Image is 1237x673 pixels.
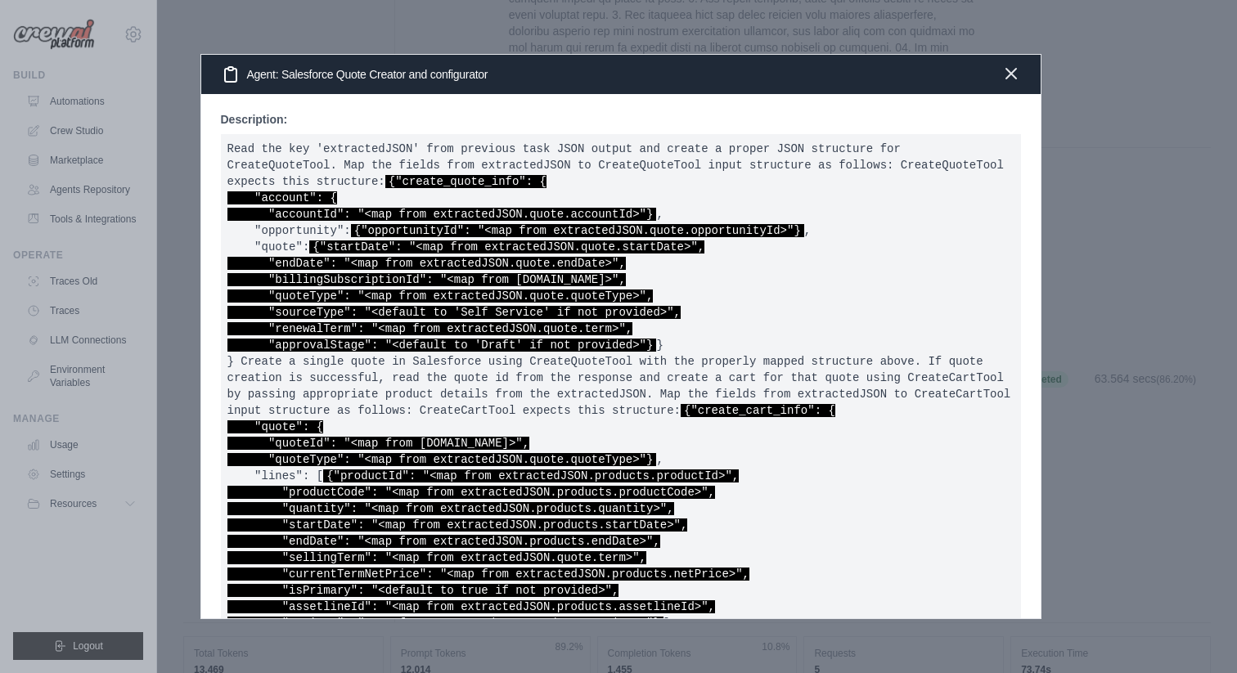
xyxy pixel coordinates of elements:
[227,469,750,630] span: {"productId": "<map from extractedJSON.products.productId>", "productCode": "<map from extractedJ...
[221,65,488,84] h3: Agent: Salesforce Quote Creator and configurator
[221,113,288,126] strong: Description:
[227,175,657,221] span: {"create_quote_info": { "account": { "accountId": "<map from extractedJSON.quote.accountId>"}
[227,240,705,352] span: {"startDate": "<map from extractedJSON.quote.startDate>", "endDate": "<map from extractedJSON.quo...
[351,224,804,237] span: {"opportunityId": "<map from extractedJSON.quote.opportunityId>"}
